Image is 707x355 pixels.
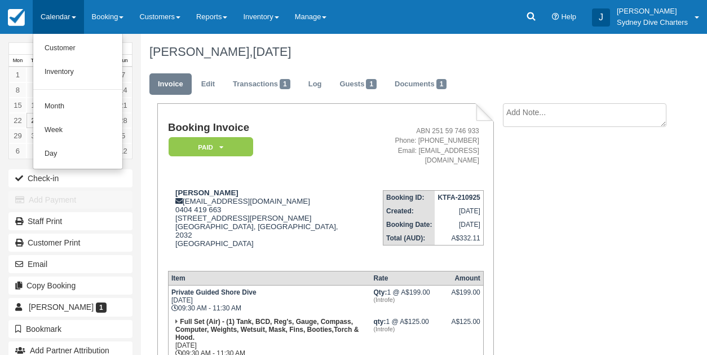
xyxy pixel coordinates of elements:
[33,37,122,60] a: Customer
[169,137,253,157] em: Paid
[8,9,25,26] img: checkfront-main-nav-mini-logo.png
[26,55,44,67] th: Tue
[114,113,132,128] a: 28
[331,73,385,95] a: Guests1
[383,218,435,231] th: Booking Date:
[26,82,44,98] a: 9
[9,55,26,67] th: Mon
[26,98,44,113] a: 16
[9,82,26,98] a: 8
[9,143,26,159] a: 6
[8,320,132,338] button: Bookmark
[552,14,559,21] i: Help
[9,98,26,113] a: 15
[168,271,370,286] th: Item
[8,234,132,252] a: Customer Print
[451,288,480,305] div: A$199.00
[26,67,44,82] a: 2
[33,34,123,169] ul: Calendar
[371,271,449,286] th: Rate
[448,271,483,286] th: Amount
[149,45,663,59] h1: [PERSON_NAME],
[26,113,44,128] a: 23
[33,142,122,166] a: Day
[26,128,44,143] a: 30
[149,73,192,95] a: Invoice
[168,137,249,157] a: Paid
[168,286,370,315] td: [DATE] 09:30 AM - 11:30 AM
[435,218,483,231] td: [DATE]
[193,73,223,95] a: Edit
[114,55,132,67] th: Sun
[26,143,44,159] a: 7
[9,128,26,143] a: 29
[374,318,386,326] strong: qty
[280,79,290,89] span: 1
[114,98,132,113] a: 21
[8,212,132,230] a: Staff Print
[561,12,576,21] span: Help
[8,191,132,209] button: Add Payment
[9,67,26,82] a: 1
[438,194,480,201] strong: KTFA-210925
[33,60,122,84] a: Inventory
[592,8,610,27] div: J
[29,303,94,312] span: [PERSON_NAME]
[9,113,26,128] a: 22
[8,277,132,295] button: Copy Booking
[366,79,377,89] span: 1
[374,288,387,296] strong: Qty
[33,119,122,142] a: Week
[435,204,483,218] td: [DATE]
[114,128,132,143] a: 5
[451,318,480,335] div: A$125.00
[224,73,299,95] a: Transactions1
[383,231,435,246] th: Total (AUD):
[374,326,446,332] em: (Introfe)
[350,126,479,165] address: ABN 251 59 746 933 Phone: [PHONE_NUMBER] Email: [EMAIL_ADDRESS][DOMAIN_NAME]
[8,255,132,273] button: Email
[435,231,483,246] td: A$332.11
[114,143,132,159] a: 12
[8,298,132,316] a: [PERSON_NAME] 1
[33,95,122,119] a: Month
[114,67,132,82] a: 7
[617,6,688,17] p: [PERSON_NAME]
[383,190,435,204] th: Booking ID:
[175,189,238,197] strong: [PERSON_NAME]
[374,296,446,303] em: (Introfe)
[383,204,435,218] th: Created:
[8,169,132,187] button: Check-in
[96,303,107,313] span: 1
[436,79,447,89] span: 1
[300,73,330,95] a: Log
[171,288,257,296] strong: Private Guided Shore Dive
[114,82,132,98] a: 14
[371,286,449,315] td: 1 @ A$199.00
[617,17,688,28] p: Sydney Dive Charters
[253,45,291,59] span: [DATE]
[168,122,346,134] h1: Booking Invoice
[175,318,359,341] strong: Full Set (Air) - (1) Tank, BCD, Reg's, Gauge, Compass, Computer, Weights, Wetsuit, Mask, Fins, Bo...
[168,189,346,262] div: [EMAIL_ADDRESS][DOMAIN_NAME] 0404 419 663 [STREET_ADDRESS][PERSON_NAME] [GEOGRAPHIC_DATA], [GEOGR...
[386,73,455,95] a: Documents1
